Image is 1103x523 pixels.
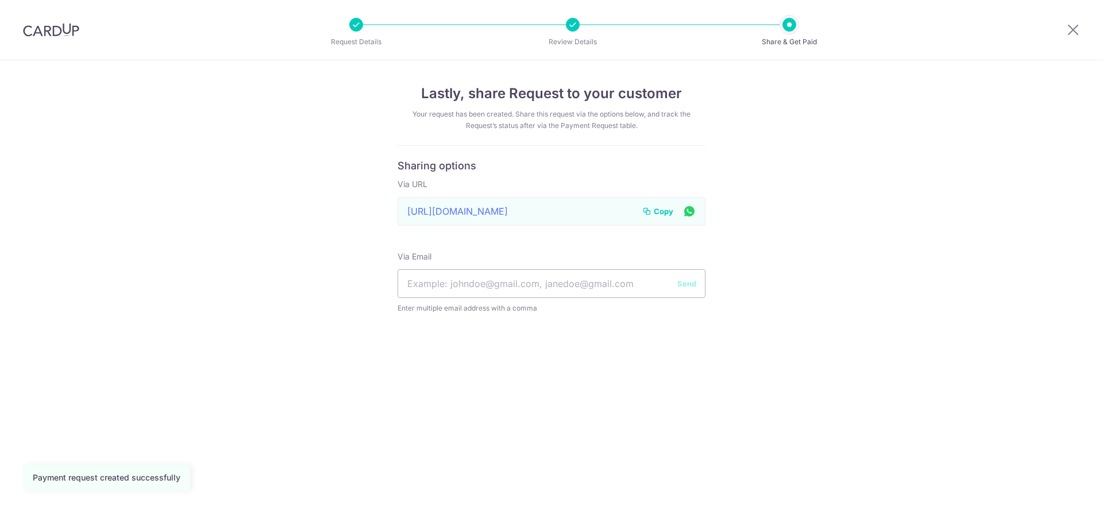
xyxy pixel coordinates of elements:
[314,36,399,48] p: Request Details
[398,83,705,104] h4: Lastly, share Request to your customer
[530,36,615,48] p: Review Details
[398,109,705,131] div: Your request has been created. Share this request via the options below, and track the Request’s ...
[398,251,431,262] label: Via Email
[33,472,180,483] div: Payment request created successfully
[642,206,673,217] button: Copy
[677,278,696,289] button: Send
[654,206,673,217] span: Copy
[398,179,427,190] label: Via URL
[398,269,705,298] input: Example: johndoe@gmail.com, janedoe@gmail.com
[747,36,832,48] p: Share & Get Paid
[1029,489,1092,517] iframe: Opens a widget where you can find more information
[23,23,79,37] img: CardUp
[398,303,705,314] span: Enter multiple email address with a comma
[398,160,705,173] h6: Sharing options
